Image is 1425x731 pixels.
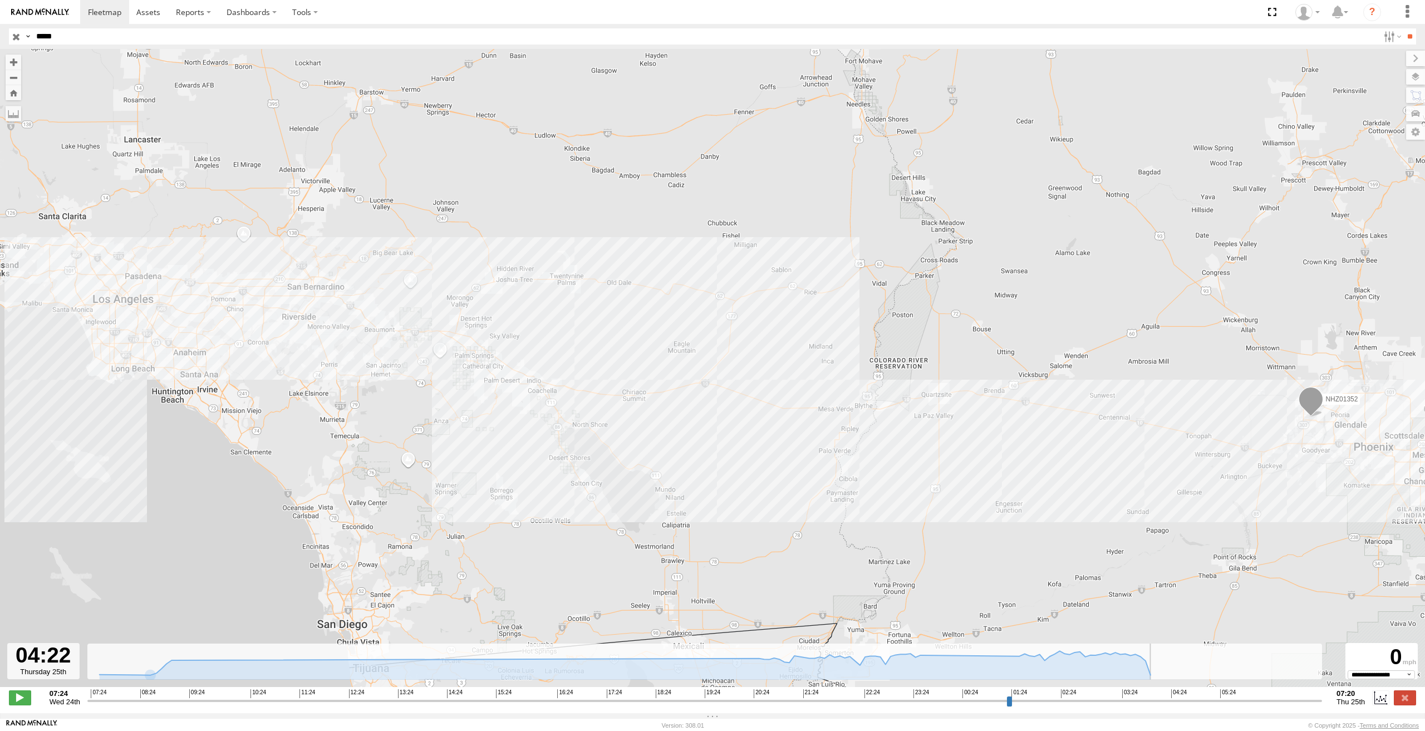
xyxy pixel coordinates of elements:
[1291,4,1324,21] div: Zulema McIntosch
[6,85,21,100] button: Zoom Home
[6,55,21,70] button: Zoom in
[864,689,880,698] span: 22:24
[607,689,622,698] span: 17:24
[496,689,512,698] span: 15:24
[1122,689,1138,698] span: 03:24
[1394,690,1416,705] label: Close
[1220,689,1236,698] span: 05:24
[6,720,57,731] a: Visit our Website
[1061,689,1077,698] span: 02:24
[1171,689,1187,698] span: 04:24
[1336,689,1365,698] strong: 07:20
[662,722,704,729] div: Version: 308.01
[349,689,365,698] span: 12:24
[23,28,32,45] label: Search Query
[913,689,929,698] span: 23:24
[1363,3,1381,21] i: ?
[1406,124,1425,140] label: Map Settings
[50,698,80,706] span: Wed 24th Sep 2025
[705,689,720,698] span: 19:24
[1360,722,1419,729] a: Terms and Conditions
[1336,698,1365,706] span: Thu 25th Sep 2025
[803,689,819,698] span: 21:24
[11,8,69,16] img: rand-logo.svg
[189,689,205,698] span: 09:24
[1347,645,1416,670] div: 0
[91,689,106,698] span: 07:24
[140,689,156,698] span: 08:24
[1379,28,1403,45] label: Search Filter Options
[447,689,463,698] span: 14:24
[1308,722,1419,729] div: © Copyright 2025 -
[9,690,31,705] label: Play/Stop
[50,689,80,698] strong: 07:24
[398,689,414,698] span: 13:24
[6,70,21,85] button: Zoom out
[1011,689,1027,698] span: 01:24
[299,689,315,698] span: 11:24
[656,689,671,698] span: 18:24
[1325,395,1358,403] span: NHZ01352
[754,689,769,698] span: 20:24
[6,106,21,121] label: Measure
[250,689,266,698] span: 10:24
[557,689,573,698] span: 16:24
[962,689,978,698] span: 00:24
